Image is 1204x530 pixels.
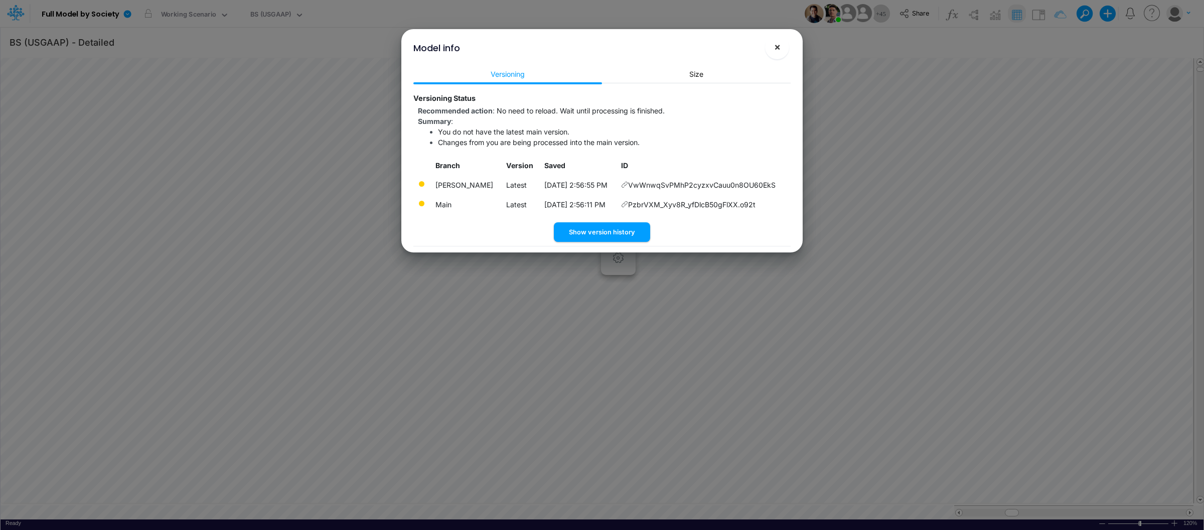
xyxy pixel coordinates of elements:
th: Version [502,156,540,176]
td: Latest [502,175,540,195]
span: You do not have the latest main version. [438,127,569,136]
th: Branch [431,156,502,176]
div: : [418,116,791,126]
td: Local date/time when this version was saved [540,175,617,195]
a: Size [602,65,791,83]
td: Latest merged version [431,195,502,214]
strong: Versioning Status [413,94,476,102]
strong: Summary [418,117,451,125]
a: Versioning [413,65,602,83]
td: Latest [502,195,540,214]
td: Local date/time when this version was saved [540,195,617,214]
span: × [774,41,781,53]
th: Local date/time when this version was saved [540,156,617,176]
th: ID [617,156,791,176]
div: The changes in this model version are currently being processed [418,180,425,188]
button: Close [765,35,789,59]
div: There are pending changes currently being processed [418,200,425,207]
strong: Recommended action [418,106,493,115]
td: Model version currently loaded [431,175,502,195]
span: Changes from you are being processed into the main version. [438,138,640,147]
td: PzbrVXM_Xyv8R_yfDlcB50gFlXX.o92t [617,195,791,214]
span: Copy hyperlink to this version of the model [621,180,628,190]
span: : [418,106,665,115]
span: No need to reload. Wait until processing is finished. [497,106,665,115]
span: Copy hyperlink to this version of the model [621,199,628,210]
span: VwWnwqSvPMhP2cyzxvCauu0n8OU60EkS [628,180,776,190]
div: Model info [413,41,460,55]
button: Show version history [554,222,650,242]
